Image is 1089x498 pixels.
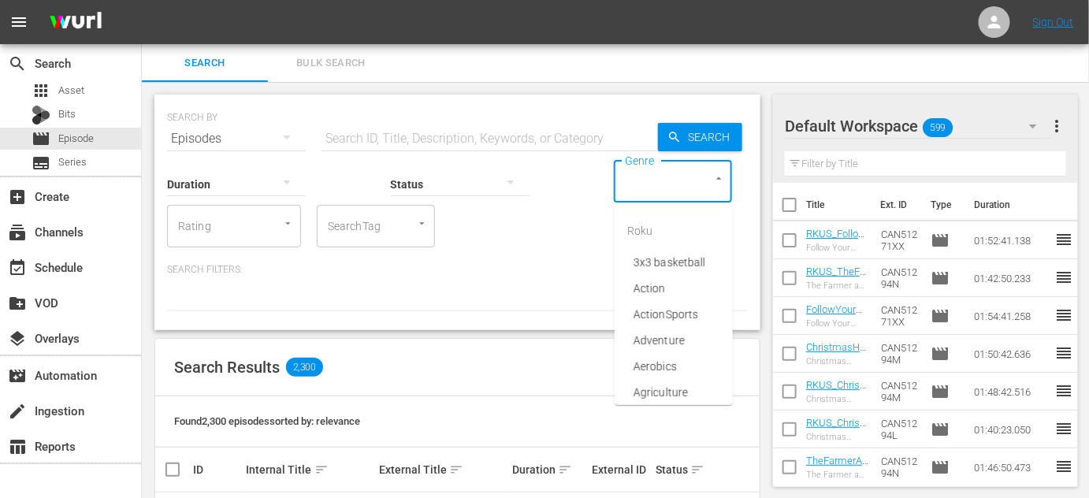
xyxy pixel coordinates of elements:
span: VOD [8,294,27,313]
span: Search [151,54,258,72]
span: Channels [8,223,27,242]
div: Christmas Harmony [806,356,868,366]
div: Duration [512,460,587,479]
td: CAN51271XX [875,221,924,259]
div: Follow Your Heart [806,318,868,329]
span: Schedule [8,258,27,277]
span: Search [8,54,27,73]
a: RKUS_ChristmasCupcakes [806,417,866,452]
div: Roku [615,212,733,250]
span: Episode [931,231,950,250]
a: RKUS_TheFarmerAndTheBelle_SavingSantaland [806,266,868,313]
button: Search [658,123,742,151]
div: Christmas Harmony [806,394,868,404]
span: Action [634,281,666,297]
th: Duration [964,183,1059,227]
button: Open [281,216,295,231]
span: reorder [1054,457,1073,476]
span: Ingestion [8,402,27,421]
a: RKUS_FollowYourHeart99 [806,228,866,251]
img: ans4CAIJ8jUAAAAAAAAAAAAAAAAAAAAAAAAgQb4GAAAAAAAAAAAAAAAAAAAAAAAAJMjXAAAAAAAAAAAAAAAAAAAAAAAAgAT5G... [38,4,113,41]
td: CAN51294M [875,373,924,411]
span: sort [449,463,463,477]
td: 01:52:41.138 [968,221,1054,259]
div: Default Workspace [785,104,1052,148]
td: 01:46:50.473 [968,448,1054,486]
span: Episode [931,458,950,477]
span: Overlays [8,329,27,348]
td: CAN51294N [875,448,924,486]
span: Reports [8,437,27,456]
span: Episode [58,131,94,147]
span: Search [682,123,742,151]
span: Agriculture [634,385,688,401]
span: ActionSports [634,307,698,323]
span: Found 2,300 episodes sorted by: relevance [174,415,360,427]
td: 01:40:23.050 [968,411,1054,448]
span: Series [32,154,50,173]
span: 2,300 [286,358,323,377]
td: 01:48:42.516 [968,373,1054,411]
a: FollowYourHeart99_Wurl [806,303,868,327]
td: CAN51294L [875,411,924,448]
td: CAN51294M [875,335,924,373]
div: External ID [592,463,651,476]
span: 3x3 basketball [634,255,705,271]
div: Episodes [167,117,306,161]
div: Follow Your Heart [806,243,868,253]
div: The Farmer and the Belle – Saving Santaland [806,281,868,291]
a: RKUS_ChristmasHarmony [806,379,868,403]
span: Aerobics [634,359,677,375]
span: Series [58,154,87,170]
button: more_vert [1047,107,1066,145]
div: Bits [32,106,50,124]
td: CAN51294N [875,259,924,297]
span: Asset [58,83,84,98]
span: Create [8,188,27,206]
p: Search Filters: [167,263,748,277]
span: Episode [931,269,950,288]
div: Christmas Cupcakes [806,432,868,442]
span: reorder [1054,419,1073,438]
span: Episode [931,307,950,325]
span: Episode [931,344,950,363]
span: Bulk Search [277,54,385,72]
span: sort [558,463,572,477]
span: reorder [1054,381,1073,400]
span: Automation [8,366,27,385]
span: Asset [32,81,50,100]
span: menu [9,13,28,32]
a: ChristmasHarmony_Wurl [806,341,868,365]
span: more_vert [1047,117,1066,136]
th: Ext. ID [872,183,922,227]
span: reorder [1054,230,1073,249]
span: Episode [931,420,950,439]
span: reorder [1054,306,1073,325]
div: The Farmer and the Belle – Saving Santaland [806,470,868,480]
th: Title [806,183,871,227]
button: Open [414,216,429,231]
button: Close [712,171,727,186]
span: Bits [58,106,76,122]
span: Episode [931,382,950,401]
span: Search Results [174,358,280,377]
div: Internal Title [247,460,375,479]
th: Type [921,183,964,227]
div: External Title [379,460,507,479]
td: CAN51271XX [875,297,924,335]
div: Status [656,460,704,479]
span: Adventure [634,333,685,349]
div: ID [193,463,242,476]
span: sort [690,463,704,477]
span: reorder [1054,268,1073,287]
span: reorder [1054,344,1073,362]
span: sort [314,463,329,477]
span: Episode [32,129,50,148]
span: 599 [924,111,953,144]
td: 01:50:42.636 [968,335,1054,373]
td: 01:42:50.233 [968,259,1054,297]
a: Sign Out [1033,16,1074,28]
td: 01:54:41.258 [968,297,1054,335]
